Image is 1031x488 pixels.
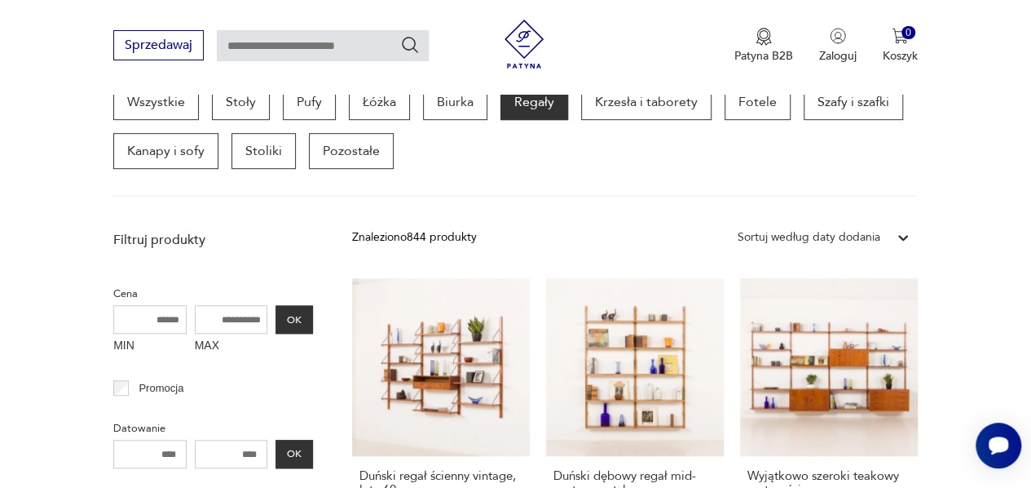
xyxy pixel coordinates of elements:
a: Ikona medaluPatyna B2B [734,28,793,64]
a: Biurka [423,84,487,120]
img: Ikona medalu [756,28,772,46]
button: 0Koszyk [883,28,918,64]
p: Koszyk [883,48,918,64]
div: 0 [901,26,915,40]
a: Łóżka [349,84,410,120]
p: Promocja [139,379,183,397]
button: Patyna B2B [734,28,793,64]
p: Patyna B2B [734,48,793,64]
a: Stoły [212,84,270,120]
div: Znaleziono 844 produkty [352,228,477,246]
button: OK [275,305,313,334]
a: Kanapy i sofy [113,133,218,169]
div: Sortuj według daty dodania [738,228,880,246]
a: Stoliki [231,133,296,169]
img: Ikonka użytkownika [830,28,846,44]
button: Szukaj [400,35,420,55]
img: Ikona koszyka [892,28,908,44]
a: Szafy i szafki [804,84,903,120]
a: Fotele [725,84,791,120]
a: Krzesła i taborety [581,84,712,120]
iframe: Smartsupp widget button [976,423,1021,468]
a: Sprzedawaj [113,41,204,52]
p: Cena [113,285,313,303]
a: Regały [500,84,568,120]
button: Sprzedawaj [113,30,204,60]
label: MIN [113,334,187,360]
p: Zaloguj [819,48,857,64]
button: Zaloguj [819,28,857,64]
a: Pufy [283,84,336,120]
p: Datowanie [113,419,313,437]
button: OK [275,440,313,468]
a: Pozostałe [309,133,394,169]
p: Filtruj produkty [113,231,313,249]
label: MAX [195,334,268,360]
a: Wszystkie [113,84,199,120]
img: Patyna - sklep z meblami i dekoracjami vintage [500,20,549,69]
